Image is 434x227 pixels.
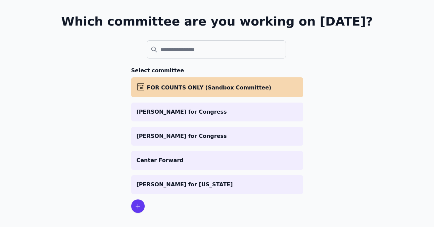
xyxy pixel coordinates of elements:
a: [PERSON_NAME] for Congress [131,103,303,121]
a: [PERSON_NAME] for [US_STATE] [131,175,303,194]
p: [PERSON_NAME] for [US_STATE] [137,181,298,189]
h3: Select committee [131,67,303,75]
p: Center Forward [137,156,298,164]
span: FOR COUNTS ONLY (Sandbox Committee) [147,84,272,91]
p: [PERSON_NAME] for Congress [137,132,298,140]
a: FOR COUNTS ONLY (Sandbox Committee) [131,77,303,97]
h1: Which committee are you working on [DATE]? [61,15,373,28]
a: Center Forward [131,151,303,170]
p: [PERSON_NAME] for Congress [137,108,298,116]
a: [PERSON_NAME] for Congress [131,127,303,146]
